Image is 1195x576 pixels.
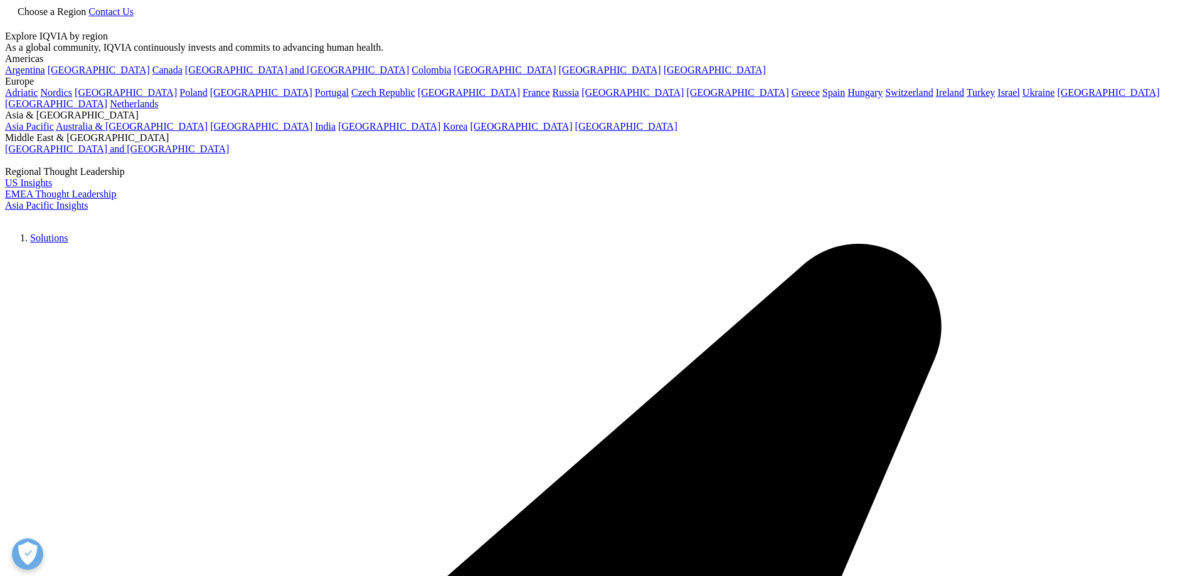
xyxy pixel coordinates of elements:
div: Middle East & [GEOGRAPHIC_DATA] [5,132,1190,144]
a: Greece [791,87,819,98]
a: Poland [179,87,207,98]
div: Europe [5,76,1190,87]
a: [GEOGRAPHIC_DATA] [210,87,312,98]
a: Argentina [5,65,45,75]
a: Switzerland [885,87,933,98]
a: Turkey [967,87,996,98]
a: Hungary [847,87,883,98]
div: Explore IQVIA by region [5,31,1190,42]
a: Spain [822,87,845,98]
button: Open Preferences [12,538,43,570]
div: Regional Thought Leadership [5,166,1190,177]
a: [GEOGRAPHIC_DATA] [454,65,556,75]
a: Russia [553,87,580,98]
a: India [315,121,336,132]
a: [GEOGRAPHIC_DATA] and [GEOGRAPHIC_DATA] [5,144,229,154]
a: [GEOGRAPHIC_DATA] [338,121,440,132]
a: Ireland [936,87,964,98]
a: Ukraine [1022,87,1055,98]
a: [GEOGRAPHIC_DATA] [75,87,177,98]
a: [GEOGRAPHIC_DATA] [664,65,766,75]
a: Asia Pacific [5,121,54,132]
a: [GEOGRAPHIC_DATA] [418,87,520,98]
a: [GEOGRAPHIC_DATA] [48,65,150,75]
a: Netherlands [110,98,158,109]
a: Asia Pacific Insights [5,200,88,211]
span: Choose a Region [18,6,86,17]
a: [GEOGRAPHIC_DATA] [582,87,684,98]
a: Nordics [40,87,72,98]
div: Americas [5,53,1190,65]
a: Australia & [GEOGRAPHIC_DATA] [56,121,208,132]
a: [GEOGRAPHIC_DATA] [1057,87,1159,98]
a: US Insights [5,177,52,188]
div: Asia & [GEOGRAPHIC_DATA] [5,110,1190,121]
a: [GEOGRAPHIC_DATA] [210,121,312,132]
a: [GEOGRAPHIC_DATA] and [GEOGRAPHIC_DATA] [185,65,409,75]
a: Contact Us [88,6,134,17]
a: [GEOGRAPHIC_DATA] [575,121,677,132]
a: Colombia [412,65,451,75]
a: Solutions [30,233,68,243]
a: [GEOGRAPHIC_DATA] [5,98,107,109]
a: Korea [443,121,467,132]
a: Czech Republic [351,87,415,98]
a: Israel [997,87,1020,98]
a: [GEOGRAPHIC_DATA] [686,87,789,98]
a: EMEA Thought Leadership [5,189,116,199]
a: [GEOGRAPHIC_DATA] [470,121,572,132]
a: [GEOGRAPHIC_DATA] [559,65,661,75]
div: As a global community, IQVIA continuously invests and commits to advancing human health. [5,42,1190,53]
a: Canada [152,65,183,75]
a: Portugal [315,87,349,98]
a: Adriatic [5,87,38,98]
a: France [523,87,550,98]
